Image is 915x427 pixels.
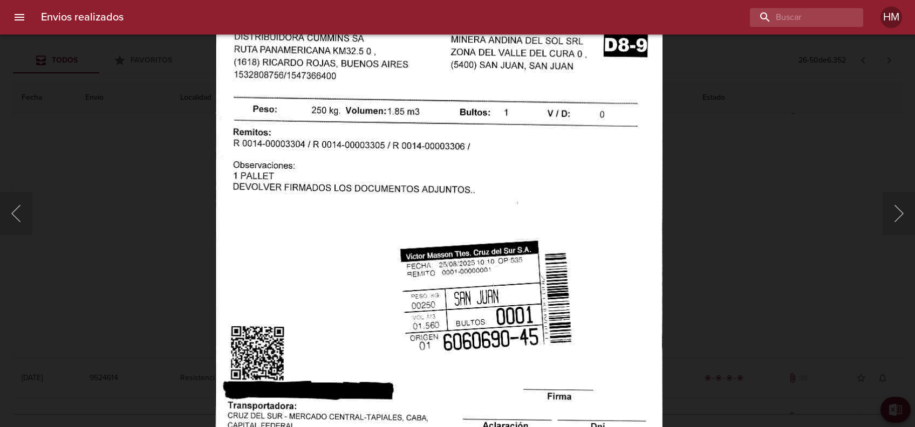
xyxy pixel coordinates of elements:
[41,9,124,26] h6: Envios realizados
[750,8,845,27] input: buscar
[6,4,32,30] button: menu
[880,6,902,28] div: HM
[880,6,902,28] div: Abrir información de usuario
[883,192,915,235] button: Siguiente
